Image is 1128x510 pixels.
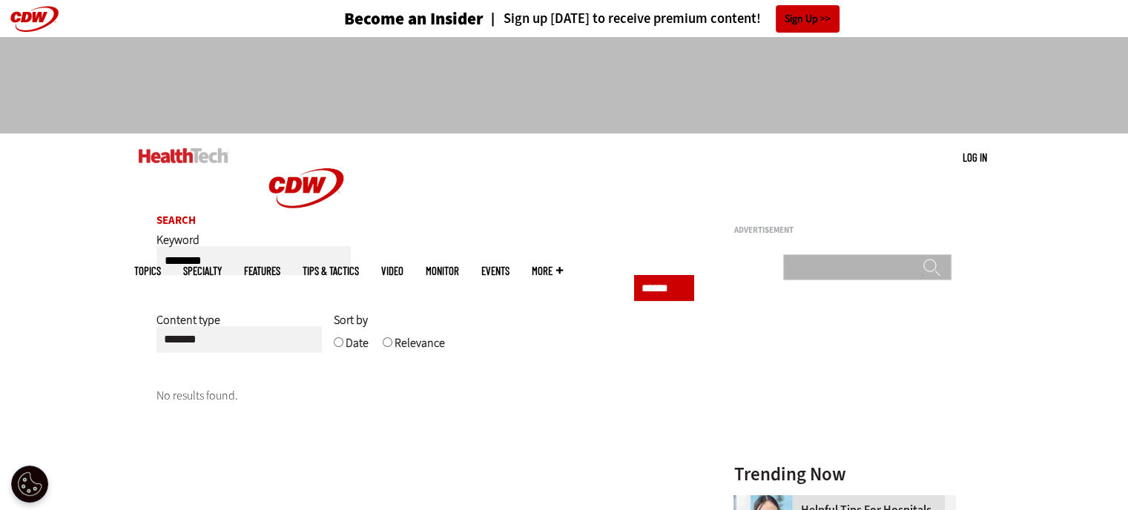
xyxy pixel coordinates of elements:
a: Events [481,265,509,276]
img: Home [251,133,362,243]
button: Open Preferences [11,466,48,503]
a: Doctor using phone to dictate to tablet [733,495,800,507]
a: MonITor [426,265,459,276]
a: Log in [963,150,987,164]
span: Topics [134,265,161,276]
label: Content type [156,312,220,339]
span: Sort by [334,312,368,328]
a: Features [244,265,280,276]
a: CDW [251,231,362,247]
iframe: advertisement [294,52,834,119]
a: Sign up [DATE] to receive premium content! [484,12,761,26]
img: Home [139,148,228,163]
a: Video [381,265,403,276]
div: Cookie Settings [11,466,48,503]
a: Sign Up [776,5,840,33]
span: Specialty [183,265,222,276]
iframe: advertisement [733,240,956,425]
label: Relevance [395,335,445,362]
h3: Become an Insider [344,10,484,27]
a: Become an Insider [288,10,484,27]
label: Date [346,335,369,362]
p: No results found. [156,386,695,405]
a: Tips & Tactics [303,265,359,276]
h3: Trending Now [733,465,956,483]
div: User menu [963,150,987,165]
span: More [532,265,563,276]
